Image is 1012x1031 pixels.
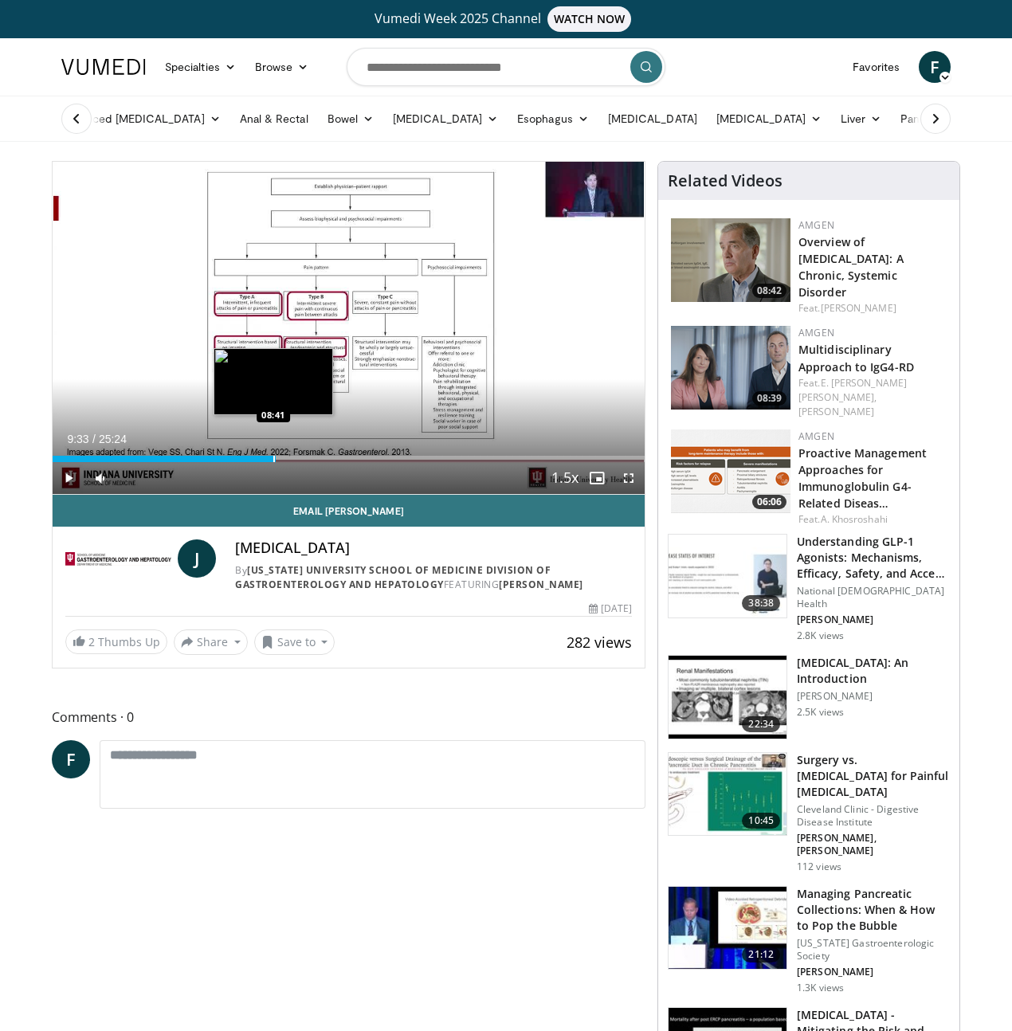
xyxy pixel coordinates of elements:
a: [US_STATE] University School of Medicine Division of Gastroenterology and Hepatology [235,563,551,591]
a: Browse [245,51,319,83]
div: By FEATURING [235,563,632,592]
h3: Surgery vs. [MEDICAL_DATA] for Painful [MEDICAL_DATA] [797,752,950,800]
p: [PERSON_NAME], [PERSON_NAME] [797,832,950,857]
h3: Managing Pancreatic Collections: When & How to Pop the Bubble [797,886,950,934]
a: Esophagus [508,103,598,135]
p: 2.8K views [797,629,844,642]
button: Playback Rate [549,462,581,494]
a: E. [PERSON_NAME] [PERSON_NAME], [798,376,907,404]
span: / [92,433,96,445]
span: 25:24 [99,433,127,445]
input: Search topics, interventions [347,48,665,86]
span: 08:42 [752,284,786,298]
a: Favorites [843,51,909,83]
img: Indiana University School of Medicine Division of Gastroenterology and Hepatology [65,539,171,578]
img: image.jpeg [214,348,333,415]
span: Comments 0 [52,707,645,727]
a: F [919,51,951,83]
a: 38:38 Understanding GLP-1 Agonists: Mechanisms, Efficacy, Safety, and Acce… National [DEMOGRAPHIC... [668,534,950,642]
p: [PERSON_NAME] [797,966,950,978]
div: Feat. [798,376,947,419]
a: 2 Thumbs Up [65,629,167,654]
span: WATCH NOW [547,6,632,32]
a: Anal & Rectal [230,103,318,135]
button: Fullscreen [613,462,645,494]
a: [PERSON_NAME] [798,405,874,418]
img: 04ce378e-5681-464e-a54a-15375da35326.png.150x105_q85_crop-smart_upscale.png [671,326,790,410]
span: 06:06 [752,495,786,509]
button: Play [53,462,84,494]
a: 08:39 [671,326,790,410]
h4: Related Videos [668,171,783,190]
a: Amgen [798,429,834,443]
p: [PERSON_NAME] [797,614,950,626]
span: 08:39 [752,391,786,406]
button: Save to [254,629,335,655]
div: Feat. [798,512,947,527]
a: Amgen [798,326,834,339]
a: 21:12 Managing Pancreatic Collections: When & How to Pop the Bubble [US_STATE] Gastroenterologic ... [668,886,950,994]
p: Cleveland Clinic - Digestive Disease Institute [797,803,950,829]
h3: Understanding GLP-1 Agonists: Mechanisms, Efficacy, Safety, and Acce… [797,534,950,582]
div: Feat. [798,301,947,316]
img: ba13bec6-ff14-477f-b364-fd3f3631e9dc.150x105_q85_crop-smart_upscale.jpg [669,887,786,970]
span: 2 [88,634,95,649]
a: Amgen [798,218,834,232]
button: Share [174,629,248,655]
span: 38:38 [742,595,780,611]
video-js: Video Player [53,162,645,495]
a: [MEDICAL_DATA] [383,103,508,135]
span: 21:12 [742,947,780,962]
span: 10:45 [742,813,780,829]
p: 2.5K views [797,706,844,719]
a: 22:34 [MEDICAL_DATA]: An Introduction [PERSON_NAME] 2.5K views [668,655,950,739]
a: 08:42 [671,218,790,302]
button: Mute [84,462,116,494]
a: 06:06 [671,429,790,513]
a: A. Khosroshahi [821,512,888,526]
a: Liver [831,103,891,135]
a: [PERSON_NAME] [821,301,896,315]
img: 40cb7efb-a405-4d0b-b01f-0267f6ac2b93.png.150x105_q85_crop-smart_upscale.png [671,218,790,302]
a: Overview of [MEDICAL_DATA]: A Chronic, Systemic Disorder [798,234,904,300]
p: 112 views [797,860,841,873]
h4: [MEDICAL_DATA] [235,539,632,557]
a: 10:45 Surgery vs. [MEDICAL_DATA] for Painful [MEDICAL_DATA] Cleveland Clinic - Digestive Disease ... [668,752,950,873]
div: [DATE] [589,602,632,616]
p: National [DEMOGRAPHIC_DATA] Health [797,585,950,610]
a: F [52,740,90,778]
button: Enable picture-in-picture mode [581,462,613,494]
img: b07e8bac-fd62-4609-bac4-e65b7a485b7c.png.150x105_q85_crop-smart_upscale.png [671,429,790,513]
a: [MEDICAL_DATA] [707,103,831,135]
p: [PERSON_NAME] [797,690,950,703]
a: Proactive Management Approaches for Immunoglobulin G4-Related Diseas… [798,445,927,511]
img: 47980f05-c0f7-4192-9362-4cb0fcd554e5.150x105_q85_crop-smart_upscale.jpg [669,656,786,739]
img: 10897e49-57d0-4dda-943f-d9cde9436bef.150x105_q85_crop-smart_upscale.jpg [669,535,786,617]
span: 22:34 [742,716,780,732]
a: Advanced [MEDICAL_DATA] [52,103,230,135]
a: J [178,539,216,578]
a: Email [PERSON_NAME] [53,495,645,527]
a: Specialties [155,51,245,83]
div: Progress Bar [53,456,645,462]
a: [PERSON_NAME] [499,578,583,591]
p: [US_STATE] Gastroenterologic Society [797,937,950,962]
a: Bowel [318,103,383,135]
img: VuMedi Logo [61,59,146,75]
span: 282 views [567,633,632,652]
a: [MEDICAL_DATA] [598,103,707,135]
h3: [MEDICAL_DATA]: An Introduction [797,655,950,687]
a: Multidisciplinary Approach to IgG4-RD [798,342,914,374]
p: 1.3K views [797,982,844,994]
img: c33e36e8-8fd0-40df-a547-769501cda26d.150x105_q85_crop-smart_upscale.jpg [669,753,786,836]
a: Vumedi Week 2025 ChannelWATCH NOW [64,6,948,32]
span: 9:33 [67,433,88,445]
